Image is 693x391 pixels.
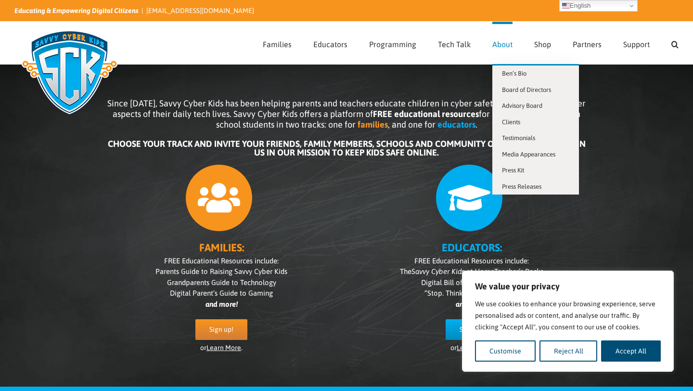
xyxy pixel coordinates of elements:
span: Sign up! [460,326,484,334]
a: Board of Directors [492,82,579,98]
span: Press Kit [502,167,524,174]
span: . [475,119,477,130]
span: “Stop. Think. Connect.” Poster [424,289,519,297]
span: Clients [502,118,520,126]
span: Parents Guide to Raising Savvy Cyber Kids [155,267,287,275]
a: Press Kit [492,162,579,179]
a: Advisory Board [492,98,579,114]
a: Tech Talk [438,22,471,64]
span: FREE Educational Resources include: [164,257,279,265]
b: CHOOSE YOUR TRACK AND INVITE YOUR FRIENDS, FAMILY MEMBERS, SCHOOLS AND COMMUNITY ORGANIZATIONS TO... [108,139,586,157]
span: Ben’s Bio [502,70,526,77]
button: Customise [475,340,536,362]
a: Learn More [457,344,491,352]
a: Sign up! [195,319,247,340]
span: Media Appearances [502,151,555,158]
span: Testimonials [502,134,535,142]
a: Search [671,22,679,64]
a: Families [263,22,292,64]
span: or . [450,344,493,352]
a: Shop [534,22,551,64]
i: and more! [456,300,488,308]
b: EDUCATORS: [442,241,502,254]
a: Press Releases [492,179,579,195]
b: FREE educational resources [373,109,479,119]
a: Learn More [206,344,241,352]
span: Programming [369,40,416,48]
a: Sign up! [446,319,498,340]
img: Savvy Cyber Kids Logo [14,24,125,120]
p: We use cookies to enhance your browsing experience, serve personalised ads or content, and analys... [475,298,661,333]
button: Accept All [601,340,661,362]
a: Media Appearances [492,146,579,163]
span: Board of Directors [502,86,551,93]
b: FAMILIES: [199,241,244,254]
span: The Teacher’s Packs [400,267,543,275]
span: Advisory Board [502,102,542,109]
span: Tech Talk [438,40,471,48]
button: Reject All [539,340,598,362]
a: [EMAIL_ADDRESS][DOMAIN_NAME] [146,7,254,14]
a: Support [623,22,650,64]
a: Testimonials [492,130,579,146]
span: Digital Parent’s Guide to Gaming [170,289,273,297]
span: Partners [573,40,602,48]
i: Savvy Cyber Kids at Home [411,267,494,275]
span: Educators [313,40,347,48]
span: Support [623,40,650,48]
img: en [562,2,570,10]
span: Sign up! [209,326,233,334]
i: Educating & Empowering Digital Citizens [14,7,139,14]
nav: Main Menu [263,22,679,64]
a: Educators [313,22,347,64]
span: Since [DATE], Savvy Cyber Kids has been helping parents and teachers educate children in cyber sa... [107,98,586,130]
a: Programming [369,22,416,64]
span: Shop [534,40,551,48]
p: We value your privacy [475,281,661,292]
a: Partners [573,22,602,64]
span: Digital Bill of Rights Lesson Plan [421,278,523,287]
span: or . [200,344,243,352]
span: Press Releases [502,183,541,190]
b: educators [437,119,475,130]
span: Grandparents Guide to Technology [167,278,276,287]
span: About [492,40,513,48]
i: and more! [205,300,238,308]
span: FREE Educational Resources include: [414,257,529,265]
a: Ben’s Bio [492,65,579,82]
a: About [492,22,513,64]
span: Families [263,40,292,48]
a: Clients [492,114,579,130]
b: families [358,119,388,130]
span: , and one for [388,119,436,130]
